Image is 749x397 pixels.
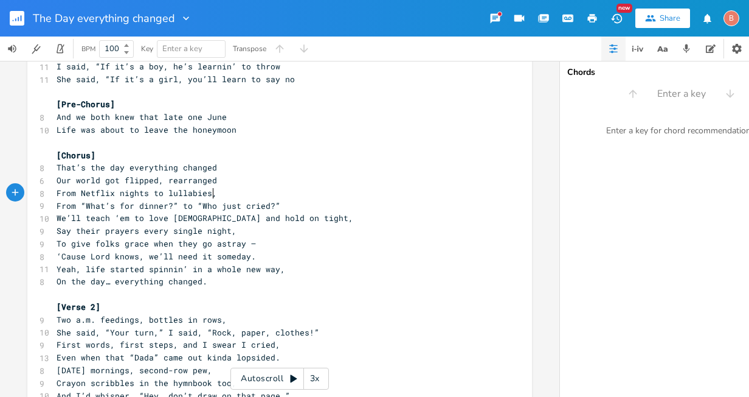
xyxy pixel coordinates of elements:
div: Share [660,13,680,24]
div: Transpose [233,45,266,52]
span: Yeah, life started spinnin’ in a whole new way, [57,264,285,275]
span: She said, “If it’s a girl, you’ll learn to say no [57,74,295,85]
span: [Pre-Chorus] [57,99,115,110]
span: She said, “Your turn,” I said, “Rock, paper, clothes!” [57,327,319,338]
span: We’ll teach ‘em to love [DEMOGRAPHIC_DATA] and hold on tight, [57,213,353,223]
span: To give folks grace when they go astray — [57,238,256,249]
span: On the day… everything changed. [57,276,207,287]
span: Two a.m. feedings, bottles in rows, [57,314,227,325]
div: Key [141,45,153,52]
div: New [616,4,632,13]
span: [DATE] mornings, second-row pew, [57,365,212,376]
span: From “What’s for dinner?” to “Who just cried?” [57,200,280,211]
button: Share [635,9,690,28]
span: [Verse 2] [57,301,100,312]
span: Life was about to leave the honeymoon [57,124,236,135]
span: Enter a key [162,43,202,54]
span: Even when that “Dada” came out kinda lopsided. [57,352,280,363]
span: The Day everything changed [33,13,175,24]
span: First words, first steps, and I swear I cried, [57,339,280,350]
span: Enter a key [657,87,706,101]
button: B [723,4,739,32]
span: [Chorus] [57,150,95,161]
span: Crayon scribbles in the hymnbook too, [57,378,236,388]
span: And we both knew that late one June [57,111,227,122]
div: 3x [304,368,326,390]
span: I said, “If it’s a boy, he’s learnin’ to throw [57,61,280,72]
div: Autoscroll [230,368,329,390]
div: BPM [81,46,95,52]
span: From Netflix nights to lullabies, [57,188,217,198]
span: Say their prayers every single night, [57,225,236,236]
span: ‘Cause Lord knows, we’ll need it someday. [57,251,256,262]
button: New [604,7,629,29]
div: bjb3598 [723,10,739,26]
span: Our world got flipped, rearranged [57,175,217,186]
span: That’s the day everything changed [57,162,217,173]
